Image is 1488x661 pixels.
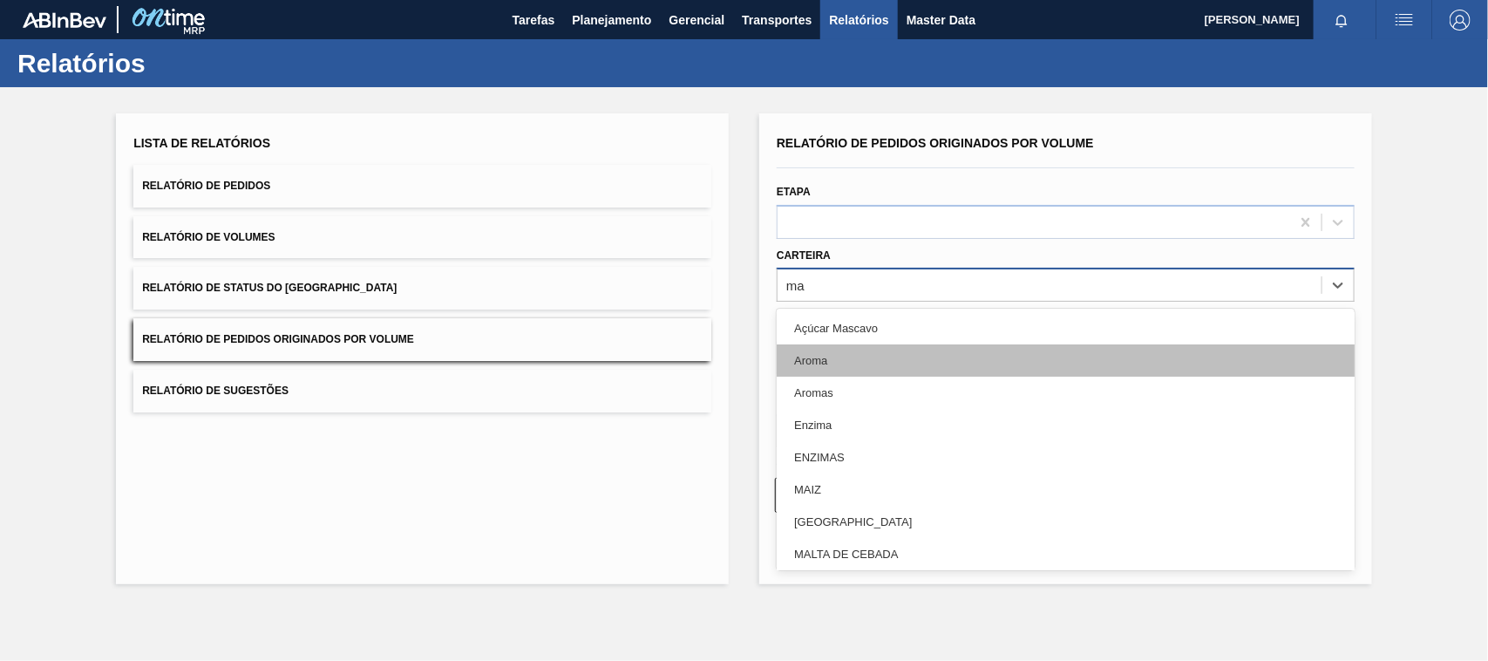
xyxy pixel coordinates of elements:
[669,10,725,31] span: Gerencial
[777,377,1355,409] div: Aromas
[777,474,1355,506] div: MAIZ
[777,186,811,198] label: Etapa
[142,333,414,345] span: Relatório de Pedidos Originados por Volume
[142,231,275,243] span: Relatório de Volumes
[777,538,1355,570] div: MALTA DE CEBADA
[775,478,1057,513] button: Limpar
[829,10,888,31] span: Relatórios
[777,409,1355,441] div: Enzima
[17,53,327,73] h1: Relatórios
[1314,8,1369,32] button: Notificações
[133,267,711,310] button: Relatório de Status do [GEOGRAPHIC_DATA]
[777,312,1355,344] div: Açúcar Mascavo
[572,10,651,31] span: Planejamento
[133,318,711,361] button: Relatório de Pedidos Originados por Volume
[1450,10,1471,31] img: Logout
[777,344,1355,377] div: Aroma
[142,385,289,397] span: Relatório de Sugestões
[777,136,1094,150] span: Relatório de Pedidos Originados por Volume
[133,216,711,259] button: Relatório de Volumes
[23,12,106,28] img: TNhmsLtSVTkK8tSr43FrP2fwEKptu5GPRR3wAAAABJRU5ErkJggg==
[907,10,975,31] span: Master Data
[142,282,397,294] span: Relatório de Status do [GEOGRAPHIC_DATA]
[777,506,1355,538] div: [GEOGRAPHIC_DATA]
[133,136,270,150] span: Lista de Relatórios
[513,10,555,31] span: Tarefas
[777,441,1355,474] div: ENZIMAS
[142,180,270,192] span: Relatório de Pedidos
[742,10,812,31] span: Transportes
[777,249,831,262] label: Carteira
[133,370,711,412] button: Relatório de Sugestões
[133,165,711,208] button: Relatório de Pedidos
[1394,10,1415,31] img: userActions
